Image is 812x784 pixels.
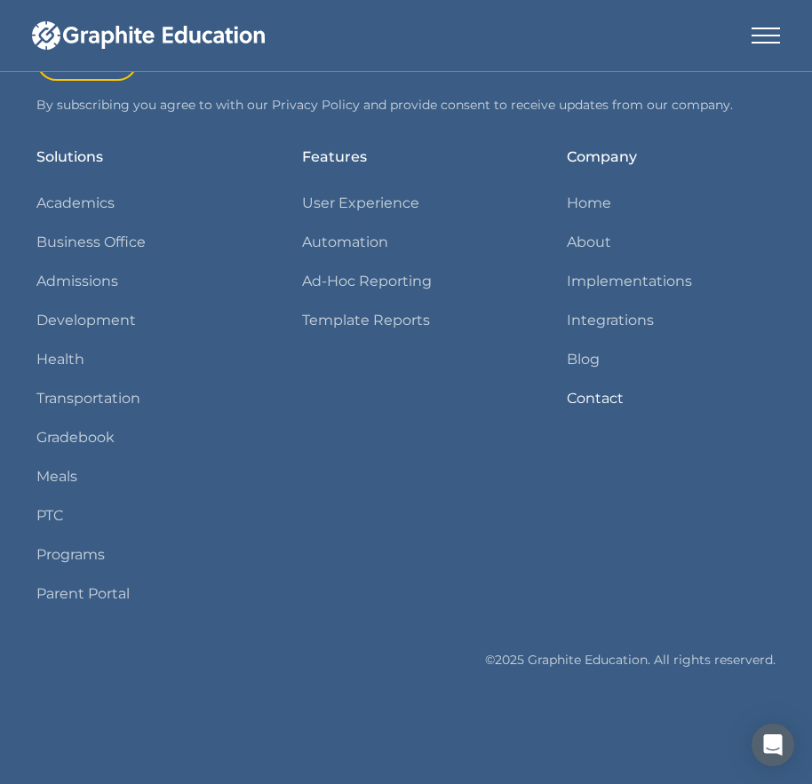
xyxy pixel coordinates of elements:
[567,145,637,170] div: Company
[36,386,140,411] a: Transportation
[36,94,776,116] p: By subscribing you agree to with our Privacy Policy and provide consent to receive updates from o...
[36,347,84,372] a: Health
[567,230,611,255] a: About
[36,425,115,450] a: Gradebook
[36,191,115,216] a: Academics
[36,464,77,489] a: Meals
[36,145,103,170] div: Solutions
[752,724,794,766] div: Open Intercom Messenger
[36,308,136,333] a: Development
[302,230,388,255] a: Automation
[485,649,776,671] div: © 2025 Graphite Education. All rights reserverd.
[302,308,430,333] a: Template Reports
[567,191,611,216] a: Home
[36,503,63,528] a: PTC
[567,269,692,294] a: Implementations
[302,269,432,294] a: Ad-Hoc Reporting
[302,191,419,216] a: User Experience
[302,145,367,170] div: Features
[36,582,130,606] a: Parent Portal
[567,308,654,333] a: Integrations
[567,386,624,411] a: Contact
[36,230,146,255] a: Business Office
[36,269,118,294] a: Admissions
[567,347,600,372] a: Blog
[36,542,105,567] a: Programs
